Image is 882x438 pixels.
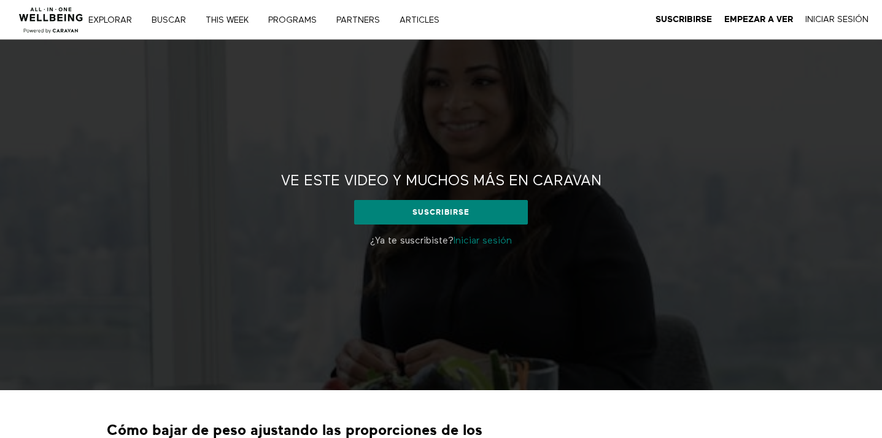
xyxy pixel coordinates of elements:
a: PROGRAMS [264,16,330,25]
a: THIS WEEK [201,16,261,25]
a: Suscribirse [656,14,712,25]
a: Suscribirse [354,200,528,225]
a: Empezar a ver [724,14,793,25]
p: ¿Ya te suscribiste? [260,234,622,248]
a: ARTICLES [395,16,452,25]
a: Iniciar sesión [454,236,512,246]
a: Explorar [84,16,145,25]
strong: Suscribirse [656,15,712,24]
a: PARTNERS [332,16,393,25]
strong: Empezar a ver [724,15,793,24]
nav: Principal [97,13,465,26]
a: Buscar [147,16,199,25]
a: Iniciar Sesión [805,14,868,25]
h2: Ve este video y muchos más en CARAVAN [281,172,602,191]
